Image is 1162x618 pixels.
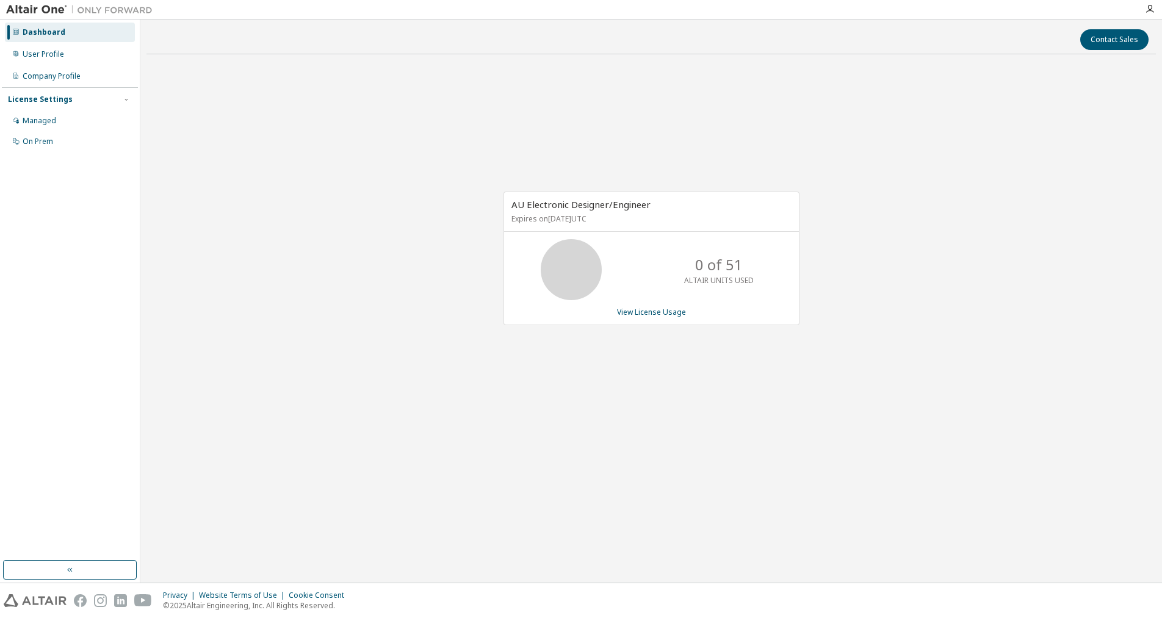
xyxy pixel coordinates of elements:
[163,600,352,611] p: © 2025 Altair Engineering, Inc. All Rights Reserved.
[695,254,743,275] p: 0 of 51
[23,137,53,146] div: On Prem
[74,594,87,607] img: facebook.svg
[134,594,152,607] img: youtube.svg
[617,307,686,317] a: View License Usage
[23,71,81,81] div: Company Profile
[1080,29,1149,50] button: Contact Sales
[199,591,289,600] div: Website Terms of Use
[23,49,64,59] div: User Profile
[23,116,56,126] div: Managed
[6,4,159,16] img: Altair One
[163,591,199,600] div: Privacy
[4,594,67,607] img: altair_logo.svg
[511,198,651,210] span: AU Electronic Designer/Engineer
[23,27,65,37] div: Dashboard
[8,95,73,104] div: License Settings
[511,214,789,224] p: Expires on [DATE] UTC
[94,594,107,607] img: instagram.svg
[289,591,352,600] div: Cookie Consent
[114,594,127,607] img: linkedin.svg
[684,275,754,286] p: ALTAIR UNITS USED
